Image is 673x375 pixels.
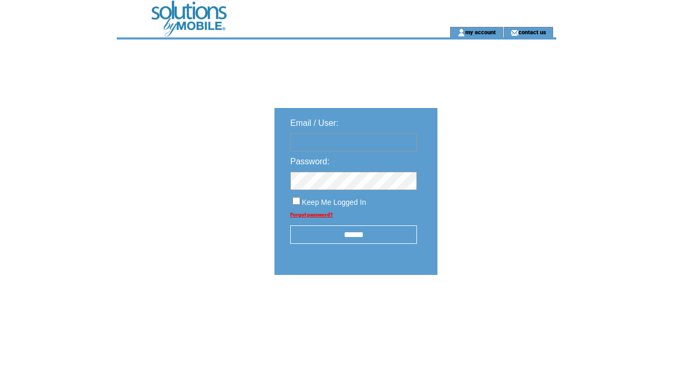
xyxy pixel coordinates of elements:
[468,301,521,314] img: transparent.png
[518,28,546,35] a: contact us
[302,198,366,206] span: Keep Me Logged In
[457,28,465,37] img: account_icon.gif
[290,119,339,127] span: Email / User:
[290,212,333,218] a: Forgot password?
[511,28,518,37] img: contact_us_icon.gif
[290,157,330,166] span: Password:
[465,28,496,35] a: my account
